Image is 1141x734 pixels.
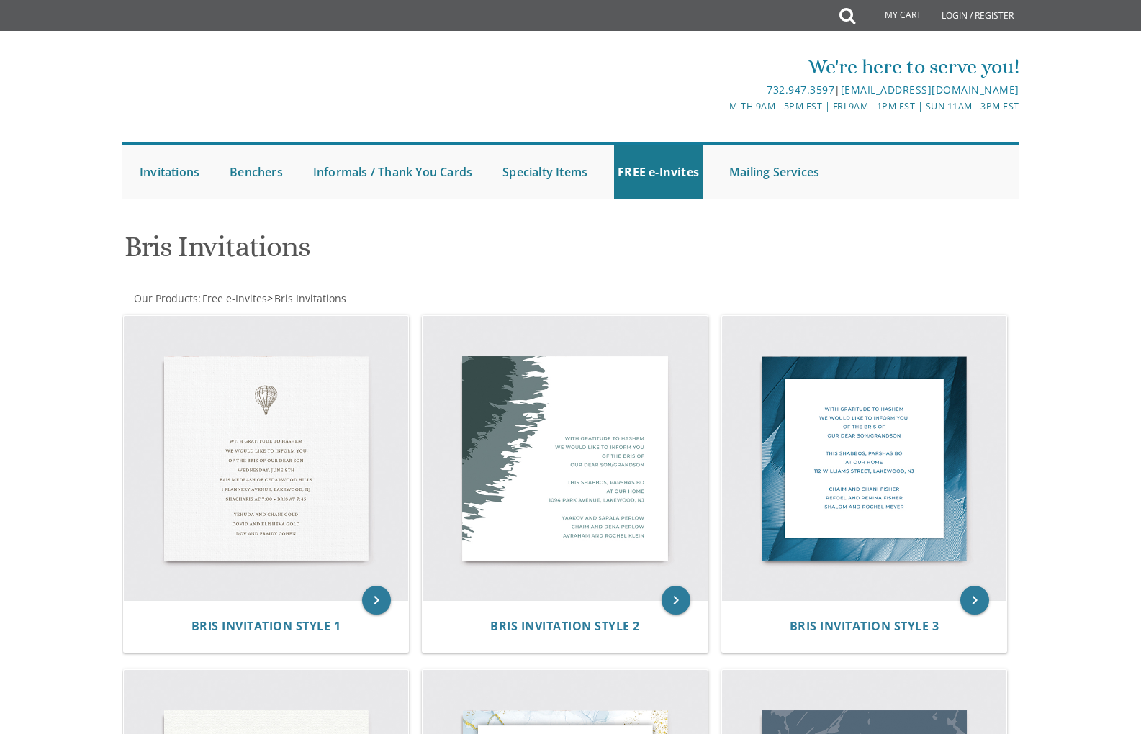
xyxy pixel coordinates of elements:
[790,618,939,634] span: Bris Invitation Style 3
[274,291,346,305] span: Bris Invitations
[722,316,1007,601] img: Bris Invitation Style 3
[191,620,341,633] a: Bris Invitation Style 1
[136,145,203,199] a: Invitations
[490,620,640,633] a: Bris Invitation Style 2
[490,618,640,634] span: Bris Invitation Style 2
[132,291,198,305] a: Our Products
[191,618,341,634] span: Bris Invitation Style 1
[273,291,346,305] a: Bris Invitations
[726,145,823,199] a: Mailing Services
[423,316,708,601] img: Bris Invitation Style 2
[854,1,932,30] a: My Cart
[202,291,267,305] span: Free e-Invites
[267,291,346,305] span: >
[122,291,571,306] div: :
[201,291,267,305] a: Free e-Invites
[226,145,287,199] a: Benchers
[124,316,409,601] img: Bris Invitation Style 1
[790,620,939,633] a: Bris Invitation Style 3
[614,145,703,199] a: FREE e-Invites
[841,83,1019,96] a: [EMAIL_ADDRESS][DOMAIN_NAME]
[422,53,1019,81] div: We're here to serve you!
[422,81,1019,99] div: |
[767,83,834,96] a: 732.947.3597
[960,586,989,615] a: keyboard_arrow_right
[362,586,391,615] a: keyboard_arrow_right
[310,145,476,199] a: Informals / Thank You Cards
[662,586,690,615] a: keyboard_arrow_right
[125,231,712,273] h1: Bris Invitations
[499,145,591,199] a: Specialty Items
[422,99,1019,114] div: M-Th 9am - 5pm EST | Fri 9am - 1pm EST | Sun 11am - 3pm EST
